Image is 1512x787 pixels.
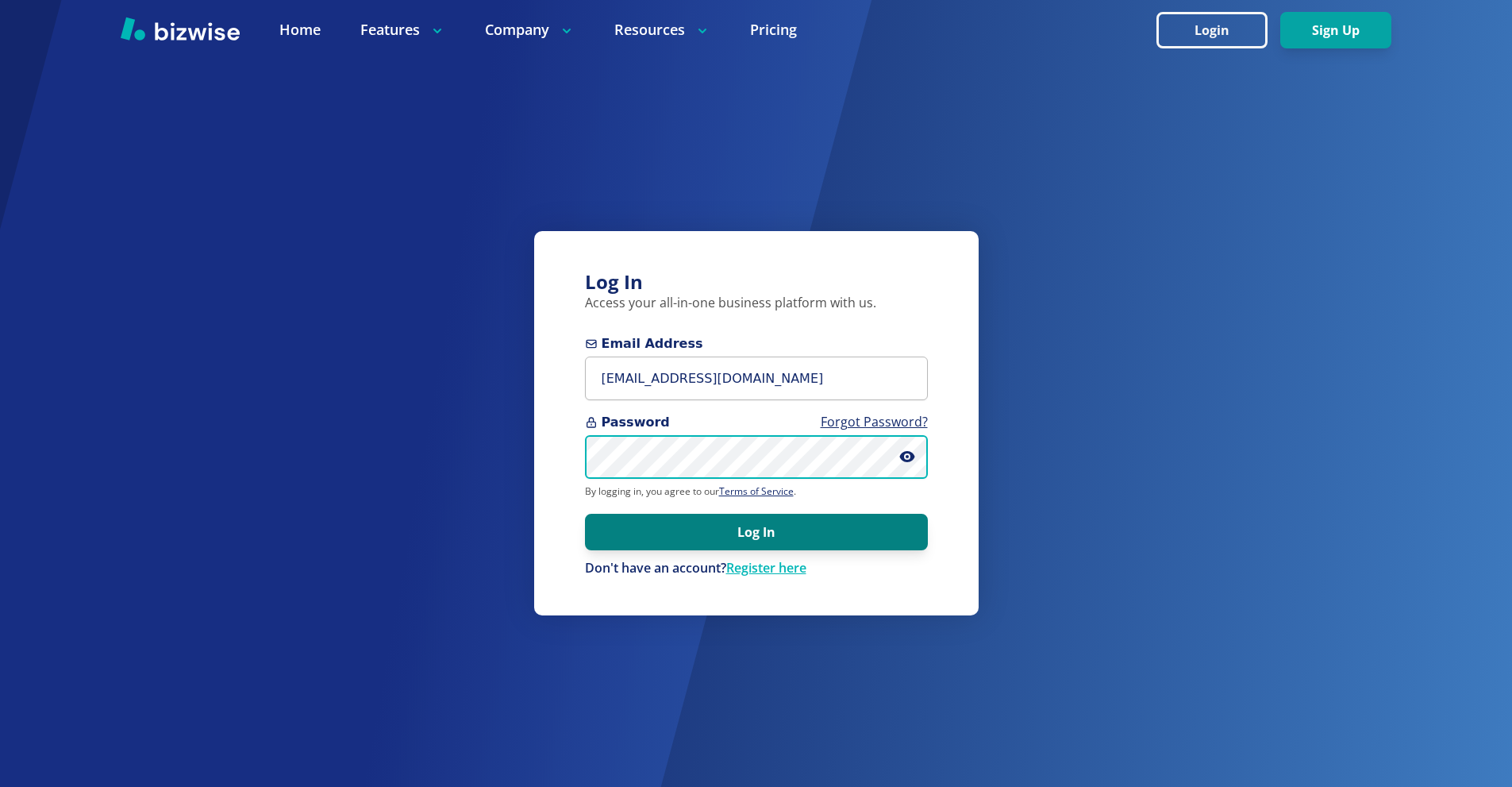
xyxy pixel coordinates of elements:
[726,559,806,577] a: Register here
[585,514,928,550] button: Log In
[1280,23,1391,38] a: Sign Up
[485,20,575,40] p: Company
[585,560,928,577] p: Don't have an account?
[1156,23,1280,38] a: Login
[614,20,710,40] p: Resources
[821,413,928,430] a: Forgot Password?
[585,413,928,432] span: Password
[279,20,321,40] a: Home
[360,20,445,40] p: Features
[585,485,928,498] p: By logging in, you agree to our .
[121,17,240,41] img: Bizwise Logo
[1156,12,1268,48] button: Login
[585,334,928,353] span: Email Address
[585,269,928,295] h3: Log In
[585,295,928,312] p: Access your all-in-one business platform with us.
[750,20,797,40] a: Pricing
[585,560,928,577] div: Don't have an account?Register here
[585,357,928,400] input: you@example.com
[719,484,794,498] a: Terms of Service
[1280,12,1391,48] button: Sign Up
